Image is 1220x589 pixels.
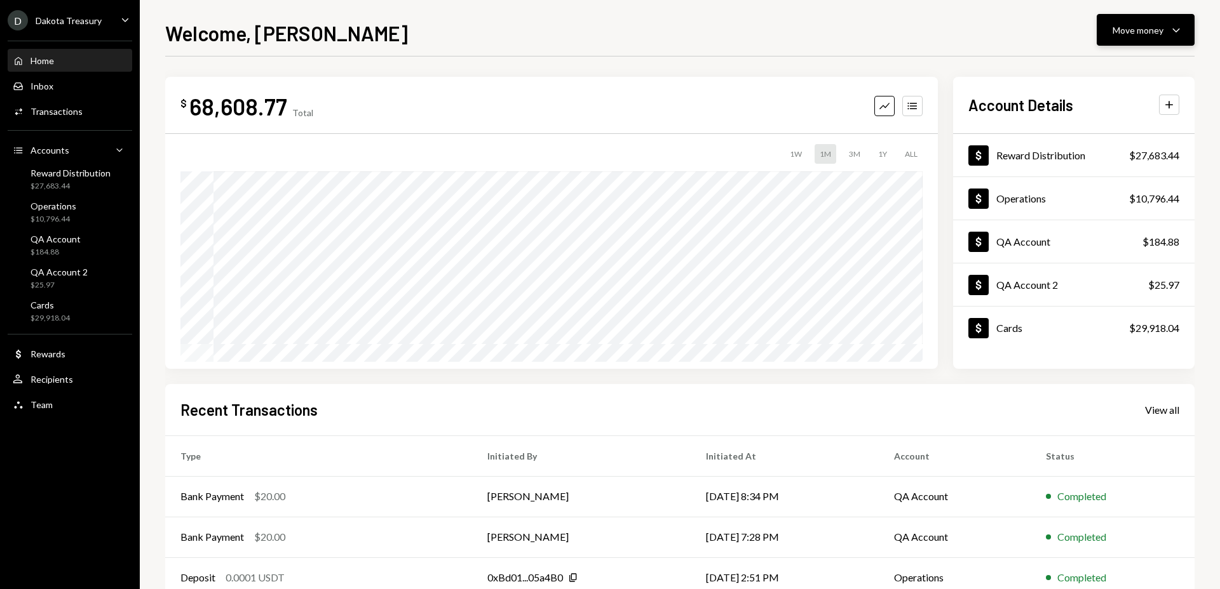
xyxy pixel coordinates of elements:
[30,374,73,385] div: Recipients
[30,267,88,277] div: QA Account 2
[180,489,244,504] div: Bank Payment
[8,393,132,416] a: Team
[180,97,187,110] div: $
[180,570,215,585] div: Deposit
[30,106,83,117] div: Transactions
[30,168,111,178] div: Reward Distribution
[953,263,1195,306] a: QA Account 2$25.97
[254,489,285,504] div: $20.00
[996,149,1085,161] div: Reward Distribution
[30,399,53,410] div: Team
[8,296,132,326] a: Cards$29,918.04
[8,100,132,122] a: Transactions
[487,570,563,585] div: 0xBd01...05a4B0
[691,476,879,517] td: [DATE] 8:34 PM
[180,399,318,420] h2: Recent Transactions
[1145,402,1179,416] a: View all
[844,144,865,164] div: 3M
[968,95,1073,116] h2: Account Details
[8,49,132,72] a: Home
[472,517,691,557] td: [PERSON_NAME]
[1148,277,1179,293] div: $25.97
[30,300,70,310] div: Cards
[8,230,132,260] a: QA Account$184.88
[1129,321,1179,336] div: $29,918.04
[165,435,472,476] th: Type
[165,20,408,46] h1: Welcome, [PERSON_NAME]
[1057,529,1106,545] div: Completed
[30,81,53,91] div: Inbox
[30,280,88,291] div: $25.97
[1057,570,1106,585] div: Completed
[996,192,1046,204] div: Operations
[472,476,691,517] td: [PERSON_NAME]
[8,138,132,161] a: Accounts
[953,307,1195,349] a: Cards$29,918.04
[30,313,70,324] div: $29,918.04
[1113,23,1163,37] div: Move money
[8,164,132,194] a: Reward Distribution$27,683.44
[30,55,54,66] div: Home
[30,214,76,225] div: $10,796.44
[8,74,132,97] a: Inbox
[1129,148,1179,163] div: $27,683.44
[873,144,892,164] div: 1Y
[996,279,1058,291] div: QA Account 2
[1097,14,1195,46] button: Move money
[30,348,65,359] div: Rewards
[30,181,111,192] div: $27,683.44
[996,235,1050,248] div: QA Account
[8,263,132,293] a: QA Account 2$25.97
[785,144,807,164] div: 1W
[900,144,923,164] div: ALL
[254,529,285,545] div: $20.00
[36,15,102,26] div: Dakota Treasury
[879,435,1031,476] th: Account
[30,247,81,258] div: $184.88
[996,322,1022,334] div: Cards
[8,342,132,365] a: Rewards
[953,134,1195,176] a: Reward Distribution$27,683.44
[1057,489,1106,504] div: Completed
[691,517,879,557] td: [DATE] 7:28 PM
[180,529,244,545] div: Bank Payment
[1129,191,1179,206] div: $10,796.44
[815,144,836,164] div: 1M
[189,92,287,121] div: 68,608.77
[879,517,1031,557] td: QA Account
[953,177,1195,220] a: Operations$10,796.44
[691,435,879,476] th: Initiated At
[953,220,1195,263] a: QA Account$184.88
[226,570,285,585] div: 0.0001 USDT
[8,197,132,227] a: Operations$10,796.44
[8,10,28,30] div: D
[1031,435,1195,476] th: Status
[30,234,81,244] div: QA Account
[1142,234,1179,249] div: $184.88
[30,145,69,156] div: Accounts
[30,201,76,211] div: Operations
[292,107,313,118] div: Total
[1145,404,1179,416] div: View all
[472,435,691,476] th: Initiated By
[8,367,132,390] a: Recipients
[879,476,1031,517] td: QA Account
